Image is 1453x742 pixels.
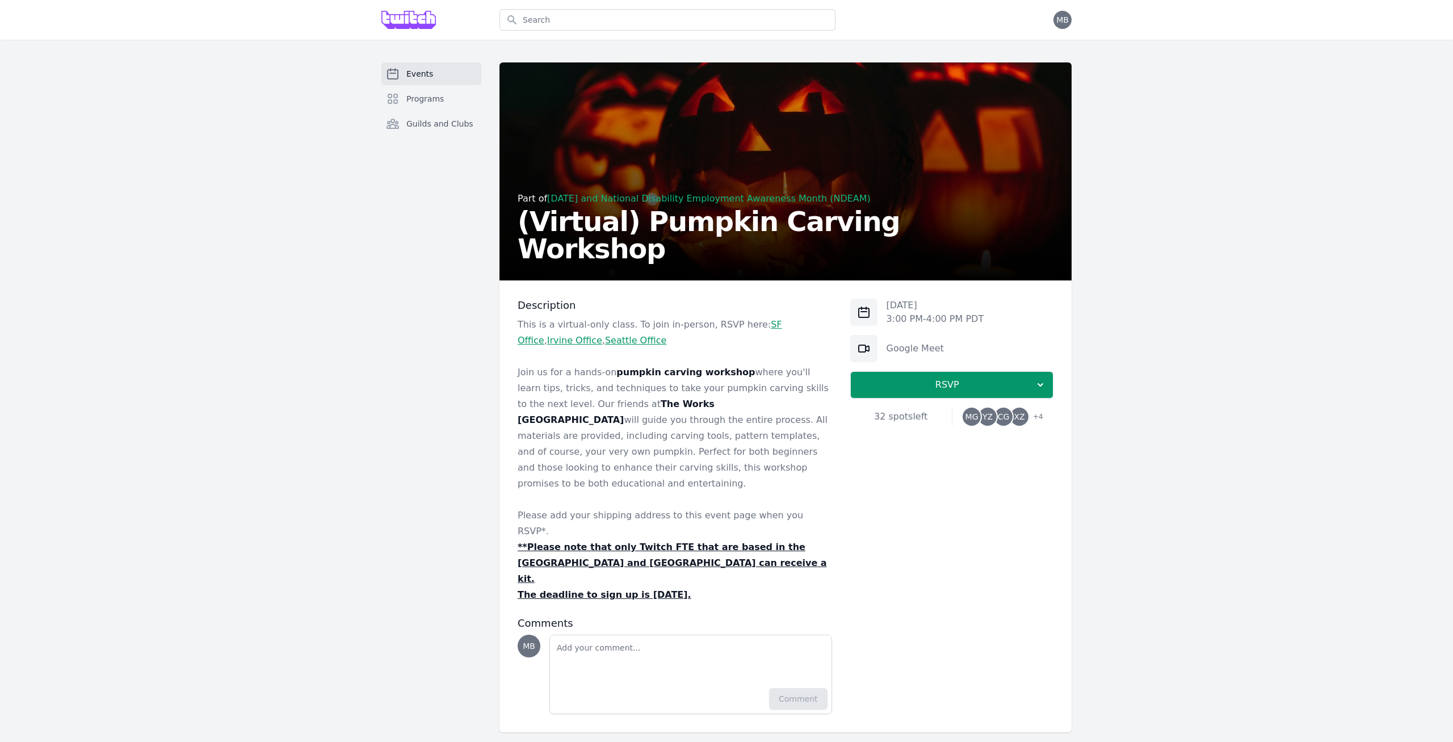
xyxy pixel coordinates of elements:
button: MB [1053,11,1072,29]
h3: Comments [518,617,832,630]
nav: Sidebar [381,62,481,153]
a: Events [381,62,481,85]
span: MB [523,642,535,650]
u: The deadline to sign up is [DATE]. [518,589,691,600]
a: Irvine Office [547,335,602,346]
span: Events [406,68,433,79]
h2: (Virtual) Pumpkin Carving Workshop [518,208,1053,262]
a: Guilds and Clubs [381,112,481,135]
button: Comment [769,688,828,710]
a: Programs [381,87,481,110]
span: XZ [1014,413,1024,421]
span: YZ [982,413,993,421]
p: [DATE] [887,299,984,312]
input: Search [499,9,835,31]
button: RSVP [850,371,1053,399]
span: Guilds and Clubs [406,118,473,129]
span: RSVP [860,378,1035,392]
p: This is a virtual-only class. To join in-person, RSVP here: , , [518,317,832,349]
span: MG [965,413,979,421]
strong: pumpkin carving workshop [616,367,755,378]
span: MB [1056,16,1069,24]
p: 3:00 PM - 4:00 PM PDT [887,312,984,326]
span: CG [998,413,1010,421]
p: Join us for a hands-on where you'll learn tips, tricks, and techniques to take your pumpkin carvi... [518,364,832,492]
h3: Description [518,299,832,312]
span: Programs [406,93,444,104]
a: Seattle Office [605,335,666,346]
div: Part of [518,192,1053,206]
span: + 4 [1026,410,1043,426]
a: Google Meet [887,343,944,354]
p: Please add your shipping address to this event page when you RSVP*. [518,508,832,539]
u: **Please note that only Twitch FTE that are based in the [GEOGRAPHIC_DATA] and [GEOGRAPHIC_DATA] ... [518,542,827,584]
div: 32 spots left [850,410,952,424]
a: [DATE] and National Disability Employment Awareness Month (NDEAM) [547,193,871,204]
img: Grove [381,11,436,29]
